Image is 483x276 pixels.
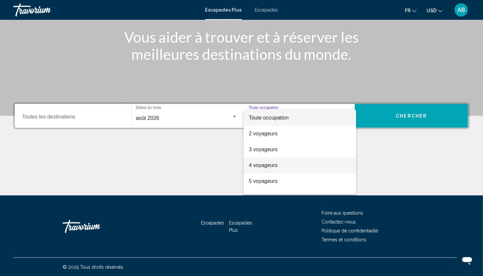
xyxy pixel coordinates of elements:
font: 4 voyageurs [249,162,277,168]
font: 6 voyageurs [249,194,277,200]
iframe: Bouton de lancement de la fenêtre de messagerie [457,250,478,271]
font: 2 voyageurs [249,131,277,136]
font: 3 voyageurs [249,147,277,152]
font: 5 voyageurs [249,178,277,184]
span: Toute occupation [249,115,289,121]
